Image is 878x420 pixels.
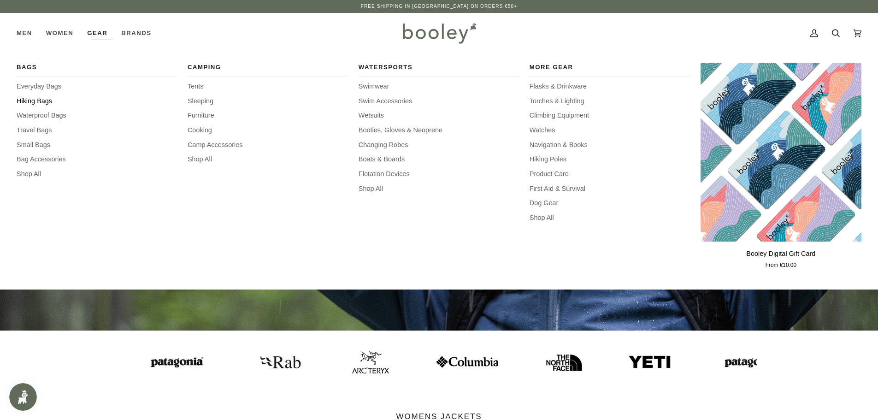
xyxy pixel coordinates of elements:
[530,169,690,179] a: Product Care
[530,82,690,92] a: Flasks & Drinkware
[359,169,519,179] a: Flotation Devices
[17,140,177,150] a: Small Bags
[17,125,177,136] a: Travel Bags
[17,29,32,38] span: Men
[188,82,348,92] a: Tents
[17,82,177,92] a: Everyday Bags
[701,63,861,242] a: Booley Digital Gift Card
[121,29,151,38] span: Brands
[361,3,517,10] p: Free Shipping in [GEOGRAPHIC_DATA] on Orders €50+
[188,63,348,77] a: Camping
[359,82,519,92] a: Swimwear
[17,63,177,72] span: Bags
[530,198,690,208] a: Dog Gear
[530,140,690,150] a: Navigation & Books
[188,63,348,72] span: Camping
[188,111,348,121] a: Furniture
[530,63,690,72] span: More Gear
[46,29,73,38] span: Women
[399,20,479,47] img: Booley
[530,111,690,121] a: Climbing Equipment
[359,111,519,121] a: Wetsuits
[530,154,690,165] a: Hiking Poles
[359,125,519,136] a: Booties, Gloves & Neoprene
[114,13,158,53] a: Brands
[530,96,690,106] a: Torches & Lighting
[359,140,519,150] a: Changing Robes
[530,63,690,77] a: More Gear
[359,63,519,77] a: Watersports
[17,154,177,165] a: Bag Accessories
[530,184,690,194] a: First Aid & Survival
[746,249,815,259] p: Booley Digital Gift Card
[359,184,519,194] a: Shop All
[17,13,39,53] a: Men
[359,154,519,165] a: Boats & Boards
[80,13,114,53] a: Gear
[17,169,177,179] a: Shop All
[359,63,519,72] span: Watersports
[188,125,348,136] a: Cooking
[530,213,690,223] a: Shop All
[17,96,177,106] a: Hiking Bags
[188,154,348,165] a: Shop All
[17,63,177,77] a: Bags
[87,29,107,38] span: Gear
[766,261,796,270] span: From €10.00
[17,111,177,121] a: Waterproof Bags
[80,13,114,53] div: Gear Bags Everyday Bags Hiking Bags Waterproof Bags Travel Bags Small Bags Bag Accessories Shop A...
[701,63,861,242] product-grid-item-variant: €10.00
[701,63,861,270] product-grid-item: Booley Digital Gift Card
[188,140,348,150] a: Camp Accessories
[359,96,519,106] a: Swim Accessories
[39,13,80,53] a: Women
[701,245,861,270] a: Booley Digital Gift Card
[530,125,690,136] a: Watches
[188,96,348,106] a: Sleeping
[9,383,37,411] iframe: Button to open loyalty program pop-up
